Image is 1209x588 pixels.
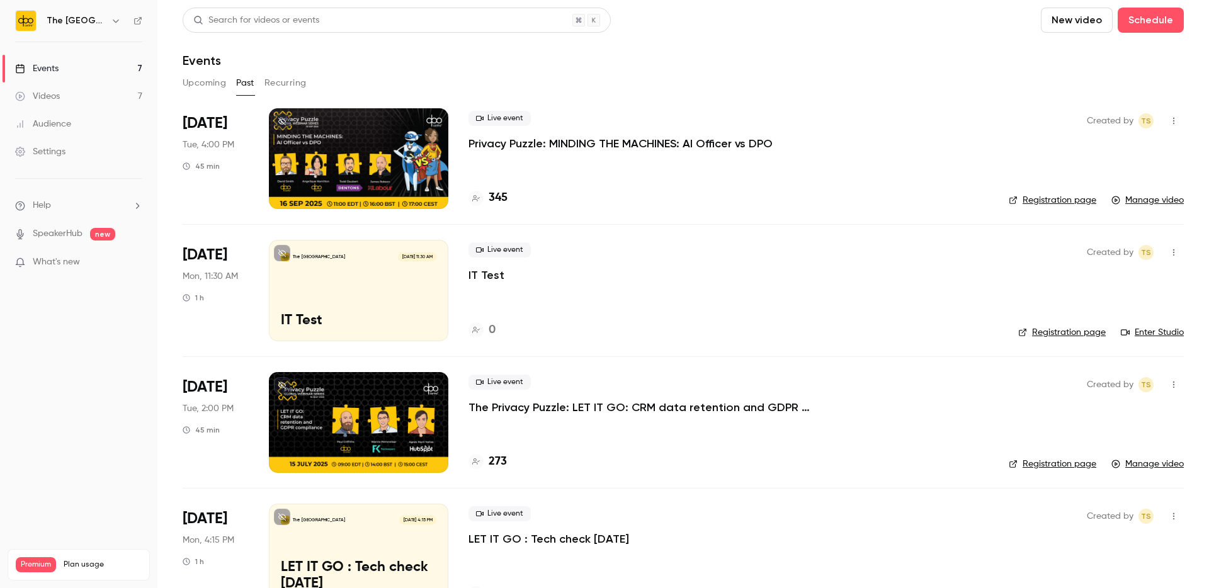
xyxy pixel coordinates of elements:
[183,402,234,415] span: Tue, 2:00 PM
[1138,509,1154,524] span: Taylor Swann
[1018,326,1106,339] a: Registration page
[489,189,508,206] h4: 345
[1118,8,1184,33] button: Schedule
[33,256,80,269] span: What's new
[193,14,319,27] div: Search for videos or events
[468,111,531,126] span: Live event
[1087,245,1133,260] span: Created by
[33,227,82,240] a: SpeakerHub
[183,73,226,93] button: Upcoming
[183,270,238,283] span: Mon, 11:30 AM
[183,534,234,546] span: Mon, 4:15 PM
[1087,509,1133,524] span: Created by
[468,189,508,206] a: 345
[16,557,56,572] span: Premium
[47,14,106,27] h6: The [GEOGRAPHIC_DATA]
[468,268,504,283] a: IT Test
[1138,245,1154,260] span: Taylor Swann
[398,252,436,261] span: [DATE] 11:30 AM
[399,516,436,524] span: [DATE] 4:15 PM
[489,322,496,339] h4: 0
[468,375,531,390] span: Live event
[1009,458,1096,470] a: Registration page
[468,322,496,339] a: 0
[183,557,204,567] div: 1 h
[183,245,227,265] span: [DATE]
[183,108,249,209] div: Sep 16 Tue, 4:00 PM (Europe/London)
[489,453,507,470] h4: 273
[15,62,59,75] div: Events
[183,113,227,133] span: [DATE]
[1121,326,1184,339] a: Enter Studio
[1141,245,1151,260] span: TS
[15,145,65,158] div: Settings
[468,136,773,151] a: Privacy Puzzle: MINDING THE MACHINES: AI Officer vs DPO
[183,425,220,435] div: 45 min
[183,509,227,529] span: [DATE]
[15,199,142,212] li: help-dropdown-opener
[33,199,51,212] span: Help
[183,293,204,303] div: 1 h
[1141,113,1151,128] span: TS
[127,257,142,268] iframe: Noticeable Trigger
[264,73,307,93] button: Recurring
[281,313,436,329] p: IT Test
[293,517,345,523] p: The [GEOGRAPHIC_DATA]
[16,11,36,31] img: The DPO Centre
[1087,113,1133,128] span: Created by
[183,372,249,473] div: Jul 15 Tue, 2:00 PM (Europe/London)
[90,228,115,240] span: new
[15,90,60,103] div: Videos
[1041,8,1113,33] button: New video
[293,254,345,260] p: The [GEOGRAPHIC_DATA]
[468,506,531,521] span: Live event
[1087,377,1133,392] span: Created by
[183,53,221,68] h1: Events
[183,139,234,151] span: Tue, 4:00 PM
[468,453,507,470] a: 273
[1009,194,1096,206] a: Registration page
[15,118,71,130] div: Audience
[269,240,448,341] a: IT Test The [GEOGRAPHIC_DATA][DATE] 11:30 AMIT Test
[183,240,249,341] div: Aug 4 Mon, 11:30 AM (Europe/London)
[468,531,629,546] a: LET IT GO : Tech check [DATE]
[1138,113,1154,128] span: Taylor Swann
[64,560,142,570] span: Plan usage
[1138,377,1154,392] span: Taylor Swann
[1111,458,1184,470] a: Manage video
[183,377,227,397] span: [DATE]
[1141,377,1151,392] span: TS
[236,73,254,93] button: Past
[468,400,846,415] a: The Privacy Puzzle: LET IT GO: CRM data retention and GDPR compliance
[1111,194,1184,206] a: Manage video
[1141,509,1151,524] span: TS
[468,242,531,257] span: Live event
[183,161,220,171] div: 45 min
